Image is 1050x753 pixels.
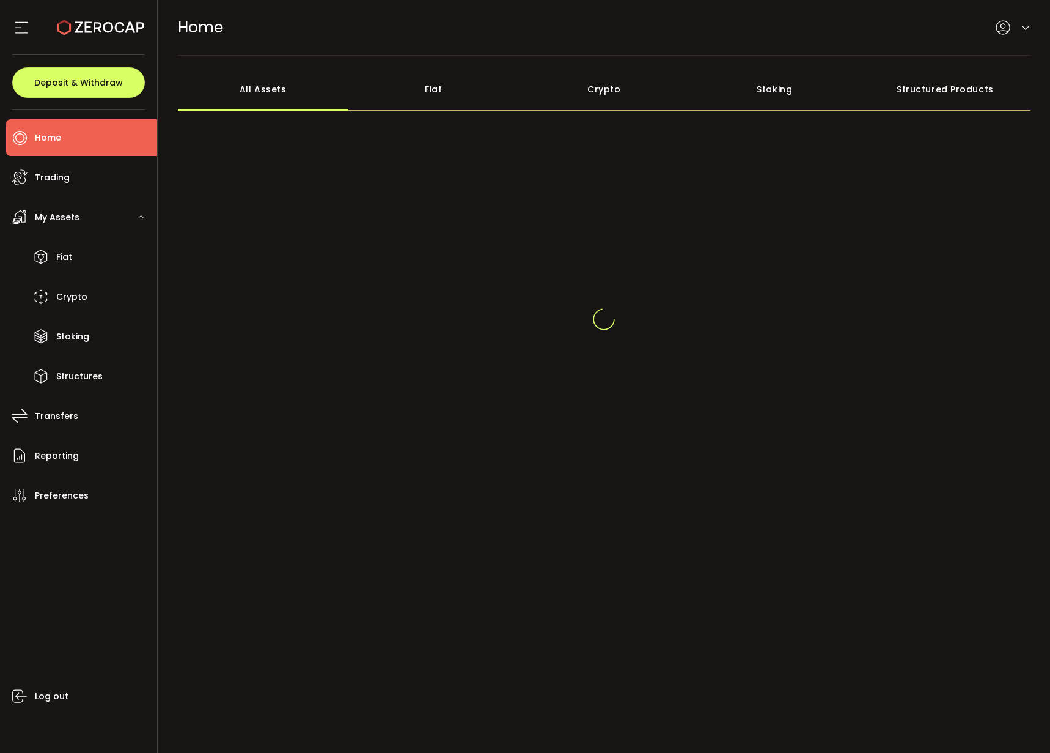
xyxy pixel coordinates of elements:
[35,447,79,465] span: Reporting
[178,17,223,38] span: Home
[35,487,89,505] span: Preferences
[35,688,68,705] span: Log out
[56,368,103,385] span: Structures
[35,169,70,187] span: Trading
[689,68,860,111] div: Staking
[35,209,79,226] span: My Assets
[56,248,72,266] span: Fiat
[178,68,348,111] div: All Assets
[348,68,519,111] div: Fiat
[12,67,145,98] button: Deposit & Withdraw
[860,68,1030,111] div: Structured Products
[35,407,78,425] span: Transfers
[35,129,61,147] span: Home
[56,328,89,346] span: Staking
[56,288,87,306] span: Crypto
[34,78,123,87] span: Deposit & Withdraw
[519,68,689,111] div: Crypto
